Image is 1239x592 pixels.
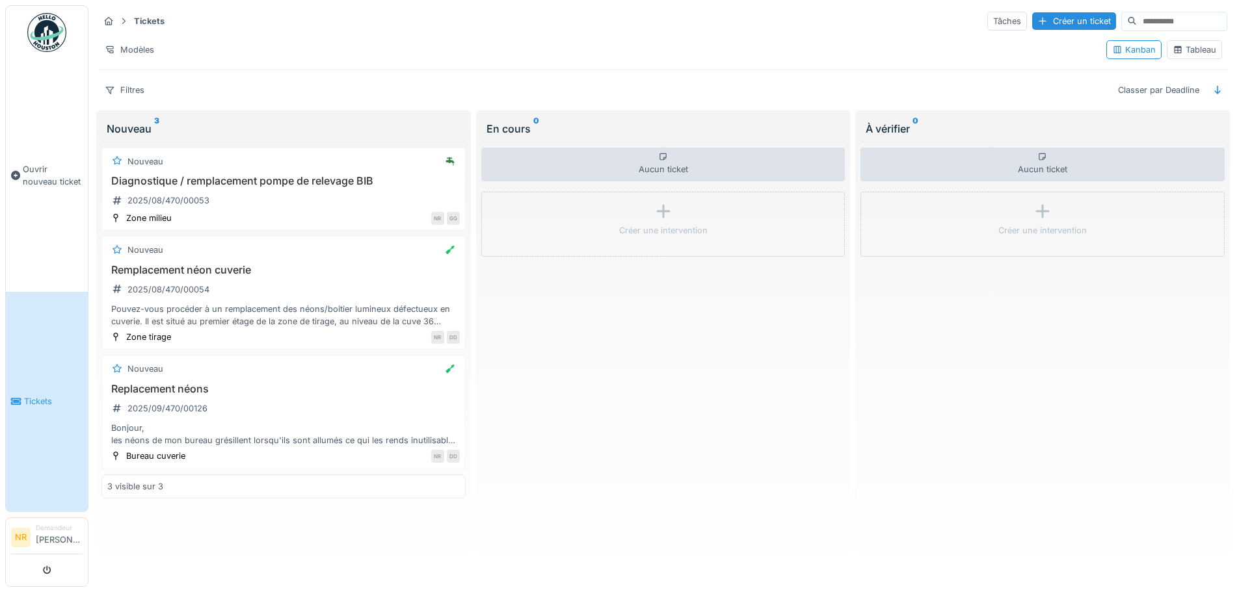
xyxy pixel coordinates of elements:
li: NR [11,528,31,547]
div: 3 visible sur 3 [107,480,163,493]
div: Bureau cuverie [126,450,185,462]
div: Tâches [987,12,1027,31]
sup: 3 [154,121,159,136]
div: DD [447,450,460,463]
h3: Remplacement néon cuverie [107,264,460,276]
div: NR [431,212,444,225]
span: Ouvrir nouveau ticket [23,163,83,188]
div: Créer une intervention [998,224,1087,237]
div: Créer une intervention [619,224,708,237]
li: [PERSON_NAME] [36,523,83,551]
strong: Tickets [129,15,170,27]
div: NR [431,331,444,344]
span: Tickets [24,395,83,407]
div: Nouveau [127,244,163,256]
div: Nouveau [107,121,460,136]
div: Kanban [1112,44,1156,56]
h3: Diagnostique / remplacement pompe de relevage BIB [107,175,460,187]
div: Demandeur [36,523,83,533]
div: NR [431,450,444,463]
h3: Replacement néons [107,383,460,395]
div: Classer par Deadline [1112,81,1205,99]
sup: 0 [533,121,539,136]
div: Aucun ticket [481,148,846,181]
div: Aucun ticket [860,148,1225,181]
div: En cours [486,121,840,136]
sup: 0 [913,121,918,136]
div: Créer un ticket [1032,12,1116,30]
div: Pouvez-vous procéder à un remplacement des néons/boitier lumineux défectueux en cuverie. Il est s... [107,303,460,328]
div: 2025/08/470/00053 [127,194,209,207]
div: Bonjour, les néons de mon bureau grésillent lorsqu'ils sont allumés ce qui les rends inutilisable... [107,422,460,446]
div: Zone milieu [126,212,172,224]
div: GG [447,212,460,225]
div: Nouveau [127,363,163,375]
a: Ouvrir nouveau ticket [6,59,88,292]
img: Badge_color-CXgf-gQk.svg [27,13,66,52]
div: 2025/09/470/00126 [127,402,207,415]
div: À vérifier [866,121,1219,136]
div: DD [447,331,460,344]
div: 2025/08/470/00054 [127,283,209,296]
div: Tableau [1173,44,1216,56]
div: Filtres [99,81,150,99]
div: Zone tirage [126,331,171,343]
div: Modèles [99,40,160,59]
a: NR Demandeur[PERSON_NAME] [11,523,83,554]
a: Tickets [6,292,88,512]
div: Nouveau [127,155,163,168]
